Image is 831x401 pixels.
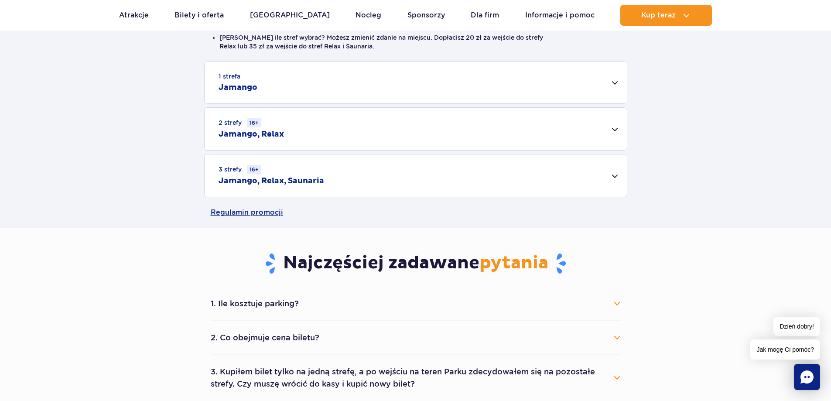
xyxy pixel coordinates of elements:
button: 2. Co obejmuje cena biletu? [211,328,621,347]
button: 3. Kupiłem bilet tylko na jedną strefę, a po wejściu na teren Parku zdecydowałem się na pozostałe... [211,362,621,394]
a: Sponsorzy [407,5,445,26]
a: Informacje i pomoc [525,5,595,26]
button: Kup teraz [620,5,712,26]
a: Bilety i oferta [174,5,224,26]
h2: Jamango [219,82,257,93]
small: 16+ [247,118,261,127]
a: Dla firm [471,5,499,26]
button: 1. Ile kosztuje parking? [211,294,621,313]
h2: Jamango, Relax, Saunaria [219,176,324,186]
small: 3 strefy [219,165,261,174]
small: 2 strefy [219,118,261,127]
li: [PERSON_NAME] ile stref wybrać? Możesz zmienić zdanie na miejscu. Dopłacisz 20 zł za wejście do s... [219,33,612,51]
h3: Najczęściej zadawane [211,252,621,275]
span: Dzień dobry! [773,317,820,336]
div: Chat [794,364,820,390]
a: Atrakcje [119,5,149,26]
a: Nocleg [356,5,381,26]
span: Jak mogę Ci pomóc? [750,339,820,360]
h2: Jamango, Relax [219,129,284,140]
a: Regulamin promocji [211,197,621,228]
span: pytania [479,252,548,274]
span: Kup teraz [641,11,676,19]
a: [GEOGRAPHIC_DATA] [250,5,330,26]
small: 1 strefa [219,72,240,81]
small: 16+ [247,165,261,174]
